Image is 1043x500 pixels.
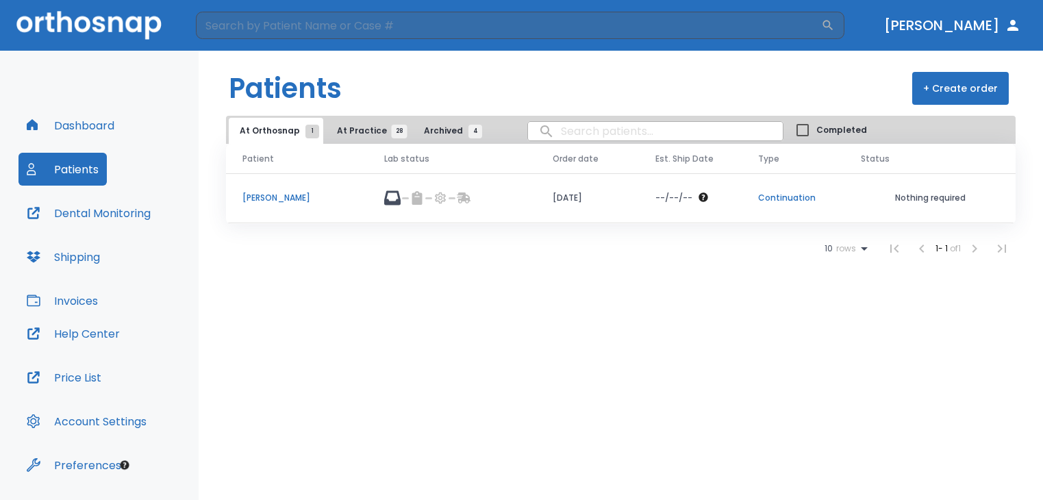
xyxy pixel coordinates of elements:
span: Completed [816,124,867,136]
span: Patient [242,153,274,165]
button: Help Center [18,317,128,350]
h1: Patients [229,68,342,109]
span: Archived [424,125,475,137]
span: Est. Ship Date [655,153,714,165]
span: 4 [468,125,482,138]
span: Order date [553,153,599,165]
button: Shipping [18,240,108,273]
span: At Practice [337,125,399,137]
span: 1 [305,125,319,138]
p: [PERSON_NAME] [242,192,351,204]
span: Type [758,153,779,165]
div: Tooltip anchor [118,459,131,471]
button: Dashboard [18,109,123,142]
td: [DATE] [536,173,639,223]
span: At Orthosnap [240,125,312,137]
input: Search by Patient Name or Case # [196,12,821,39]
span: of 1 [950,242,961,254]
span: 10 [825,244,833,253]
img: Orthosnap [16,11,162,39]
button: Account Settings [18,405,155,438]
span: Status [861,153,890,165]
span: Lab status [384,153,429,165]
input: search [528,118,783,145]
button: Dental Monitoring [18,197,159,229]
p: Continuation [758,192,828,204]
span: rows [833,244,856,253]
button: + Create order [912,72,1009,105]
button: [PERSON_NAME] [879,13,1027,38]
span: 1 - 1 [935,242,950,254]
div: tabs [229,118,489,144]
button: Price List [18,361,110,394]
span: 28 [392,125,407,138]
button: Preferences [18,449,129,482]
button: Patients [18,153,107,186]
p: --/--/-- [655,192,692,204]
div: The date will be available after approving treatment plan [655,192,725,204]
button: Invoices [18,284,106,317]
p: Nothing required [861,192,999,204]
